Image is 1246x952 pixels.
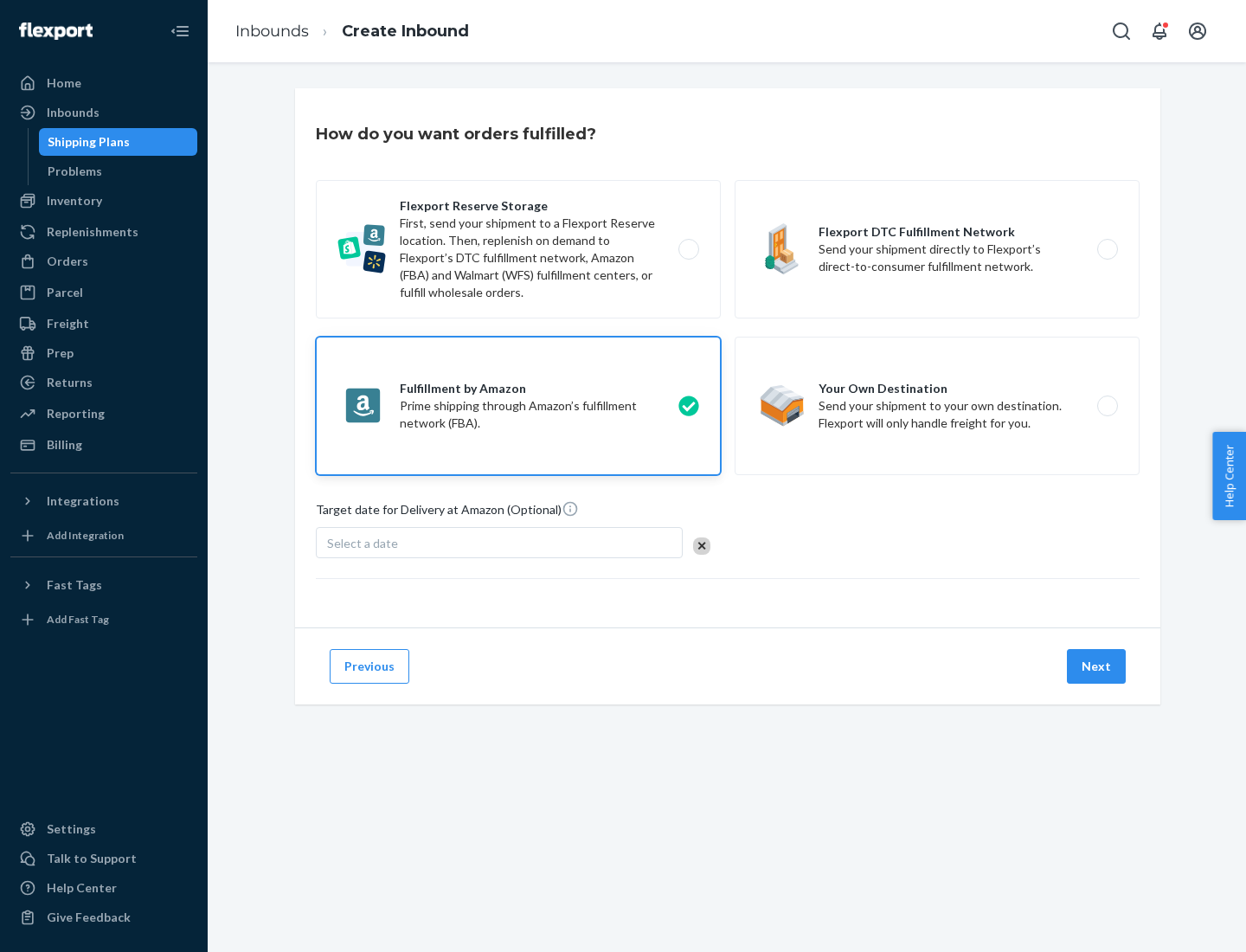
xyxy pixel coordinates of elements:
[10,99,197,126] a: Inbounds
[48,163,102,180] div: Problems
[10,431,197,459] a: Billing
[10,339,197,367] a: Prep
[163,14,197,48] button: Close Navigation
[47,850,137,867] div: Talk to Support
[47,104,100,121] div: Inbounds
[235,22,309,41] a: Inbounds
[1104,14,1139,48] button: Open Search Box
[10,571,197,599] button: Fast Tags
[10,187,197,215] a: Inventory
[1212,432,1246,520] button: Help Center
[316,500,579,525] span: Target date for Delivery at Amazon (Optional)
[47,405,105,422] div: Reporting
[47,820,96,838] div: Settings
[10,522,197,550] a: Add Integration
[47,909,131,926] div: Give Feedback
[10,248,197,275] a: Orders
[10,69,197,97] a: Home
[10,487,197,515] button: Integrations
[10,279,197,306] a: Parcel
[10,606,197,634] a: Add Fast Tag
[47,528,124,543] div: Add Integration
[342,22,469,41] a: Create Inbound
[48,133,130,151] div: Shipping Plans
[222,6,483,57] ol: breadcrumbs
[39,158,198,185] a: Problems
[316,123,596,145] h3: How do you want orders fulfilled?
[47,436,82,453] div: Billing
[47,374,93,391] div: Returns
[10,904,197,931] button: Give Feedback
[1180,14,1215,48] button: Open account menu
[19,23,93,40] img: Flexport logo
[47,223,138,241] div: Replenishments
[47,576,102,594] div: Fast Tags
[10,218,197,246] a: Replenishments
[10,815,197,843] a: Settings
[47,315,89,332] div: Freight
[39,128,198,156] a: Shipping Plans
[10,369,197,396] a: Returns
[10,400,197,428] a: Reporting
[1067,649,1126,684] button: Next
[47,492,119,510] div: Integrations
[47,253,88,270] div: Orders
[47,74,81,92] div: Home
[330,649,409,684] button: Previous
[47,192,102,209] div: Inventory
[1142,14,1177,48] button: Open notifications
[47,284,83,301] div: Parcel
[10,845,197,872] a: Talk to Support
[10,874,197,902] a: Help Center
[47,879,117,897] div: Help Center
[327,536,398,550] span: Select a date
[47,612,109,627] div: Add Fast Tag
[47,344,74,362] div: Prep
[10,310,197,338] a: Freight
